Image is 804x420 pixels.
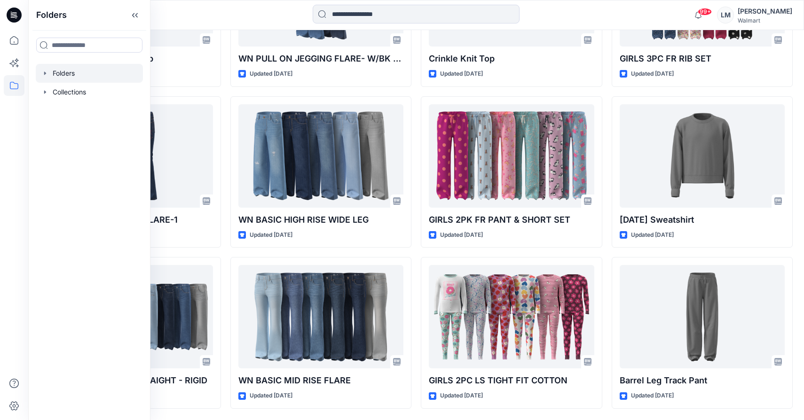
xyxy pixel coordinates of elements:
p: Updated [DATE] [631,391,674,401]
p: WN BASIC MID RISE FLARE [238,374,404,387]
a: Barrel Leg Track Pant [620,265,785,368]
p: WN PULL ON JEGGING FLARE- W/BK FLAP PKT [238,52,404,65]
a: WN BASIC HIGH RISE WIDE LEG [238,104,404,208]
p: Barrel Leg Track Pant [620,374,785,387]
span: 99+ [698,8,712,16]
a: GIRLS 2PK FR PANT & SHORT SET [429,104,594,208]
p: Updated [DATE] [250,230,292,240]
p: [DATE] Sweatshirt [620,213,785,226]
p: GIRLS 2PK FR PANT & SHORT SET [429,213,594,226]
p: Updated [DATE] [250,391,292,401]
p: GIRLS 2PC LS TIGHT FIT COTTON [429,374,594,387]
p: Crinkle Knit Top [429,52,594,65]
div: LM [717,7,734,23]
p: Updated [DATE] [440,230,483,240]
div: Walmart [738,17,792,24]
div: [PERSON_NAME] [738,6,792,17]
p: WN BASIC HIGH RISE WIDE LEG [238,213,404,226]
a: WN BASIC MID RISE FLARE [238,265,404,368]
p: Updated [DATE] [631,230,674,240]
p: Updated [DATE] [440,69,483,79]
p: GIRLS 3PC FR RIB SET [620,52,785,65]
a: Halloween Sweatshirt [620,104,785,208]
p: Updated [DATE] [440,391,483,401]
p: Updated [DATE] [250,69,292,79]
p: Updated [DATE] [631,69,674,79]
a: GIRLS 2PC LS TIGHT FIT COTTON [429,265,594,368]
